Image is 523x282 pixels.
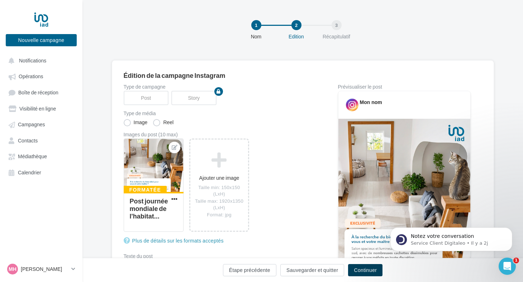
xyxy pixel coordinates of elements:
[513,258,519,263] span: 1
[19,57,46,64] span: Notifications
[18,89,58,95] span: Boîte de réception
[130,197,168,220] div: Post journée mondiale de l'habitat...
[338,84,471,89] div: Prévisualiser le post
[6,262,77,276] a: MH [PERSON_NAME]
[124,72,482,79] div: Édition de la campagne Instagram
[124,119,148,126] label: Image
[124,132,315,137] div: Images du post (10 max)
[4,102,78,115] a: Visibilité en ligne
[4,118,78,131] a: Campagnes
[4,166,78,179] a: Calendrier
[124,111,315,116] label: Type de média
[18,137,38,144] span: Contacts
[124,186,167,194] div: Formatée
[124,254,315,259] label: Texte du post
[314,33,360,40] div: Récapitulatif
[124,84,315,89] label: Type de campagne
[4,70,78,83] a: Opérations
[348,264,382,276] button: Continuer
[153,119,173,126] label: Reel
[19,105,56,112] span: Visibilité en ligne
[332,20,342,30] div: 3
[4,150,78,163] a: Médiathèque
[360,99,382,106] div: Mon nom
[291,20,301,30] div: 2
[4,134,78,147] a: Contacts
[6,34,77,46] button: Nouvelle campagne
[223,264,276,276] button: Étape précédente
[274,33,319,40] div: Edition
[251,20,261,30] div: 1
[4,86,78,99] a: Boîte de réception
[21,265,68,273] p: [PERSON_NAME]
[18,169,41,175] span: Calendrier
[380,212,523,263] iframe: Intercom notifications message
[233,33,279,40] div: Nom
[18,122,45,128] span: Campagnes
[9,265,16,273] span: MH
[18,154,47,160] span: Médiathèque
[280,264,344,276] button: Sauvegarder et quitter
[4,54,75,67] button: Notifications
[499,258,516,275] iframe: Intercom live chat
[124,236,227,245] a: Plus de détails sur les formats acceptés
[19,74,43,80] span: Opérations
